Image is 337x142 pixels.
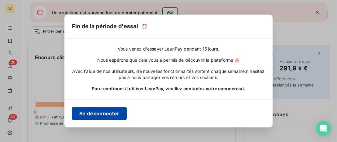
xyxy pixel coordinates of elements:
[92,86,245,92] span: Pour continuer à utiliser LeanPay, veuillez contactez votre commercial.
[72,69,246,74] span: Avec l'aide de nos utilisateurs, de nouvelles fonctionnalités sortent chaque semaine,
[72,107,127,120] button: Se déconnecter
[234,57,240,63] span: ⛵️
[97,57,240,63] span: Nous espérons que cela vous a permis de découvrir la plateforme
[118,46,219,52] span: Vous venez d'essayer LeanPay pendant 15 jours.
[72,22,138,31] h5: Fin de la période d'essai
[316,121,331,136] div: Open Intercom Messenger
[142,23,147,29] span: ⏰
